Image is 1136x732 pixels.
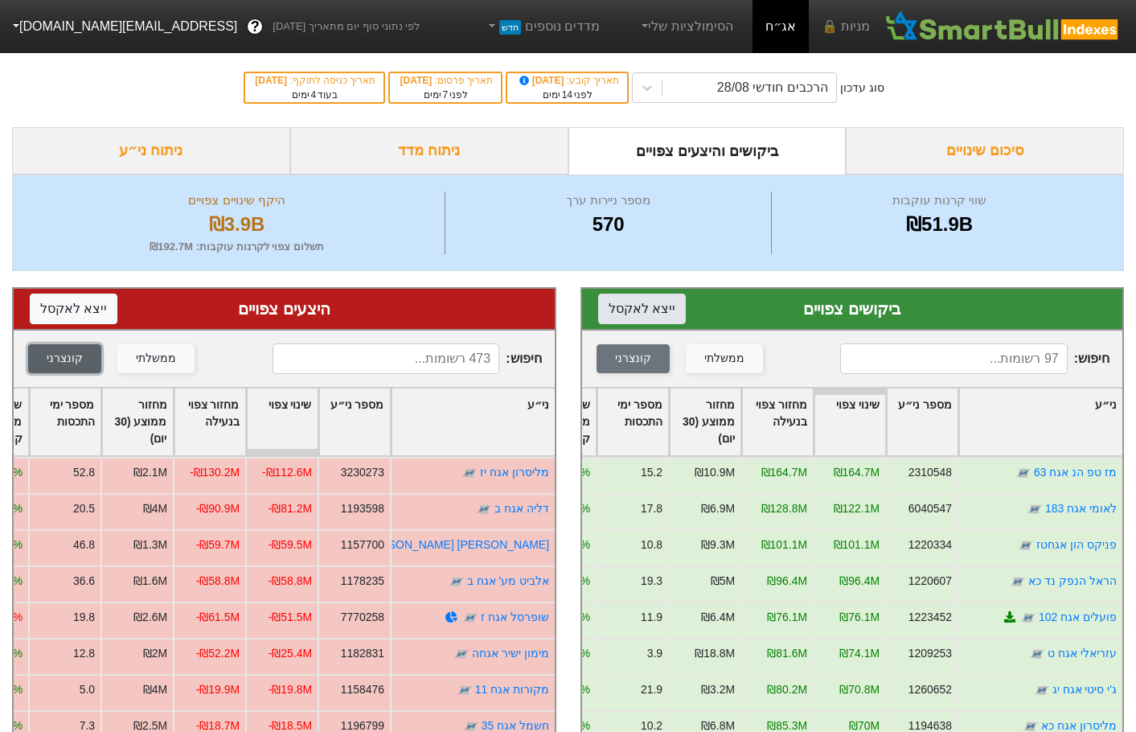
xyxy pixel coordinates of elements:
div: ₪76.1M [767,609,807,626]
div: -₪130.2M [189,464,239,481]
div: ₪2M [142,645,166,662]
div: סוג עדכון [840,80,884,97]
div: 1178235 [340,573,383,590]
img: tase link [1027,501,1043,517]
a: דליה אגח ב [494,502,549,515]
div: -₪90.9M [195,500,239,517]
div: -₪81.2M [268,500,311,517]
button: ממשלתי [686,344,763,373]
div: ₪80.2M [767,681,807,698]
div: ₪122.1M [834,500,880,517]
div: Toggle SortBy [814,389,885,455]
div: -₪59.5M [268,537,311,553]
img: tase link [1010,574,1026,590]
div: היצעים צפויים [30,297,539,321]
div: Toggle SortBy [247,389,318,455]
span: 14 [562,89,572,101]
div: תאריך כניסה לתוקף : [253,73,375,88]
div: ₪5M [711,573,735,590]
div: Toggle SortBy [174,389,245,455]
div: ₪6.9M [701,500,735,517]
div: 570 [449,210,767,239]
a: אלביט מע' אגח ב [466,574,548,587]
div: ₪1.6M [133,573,167,590]
a: מז טפ הנ אגח 63 [1034,466,1117,479]
a: ג'י סיטי אגח יג [1052,683,1117,696]
div: ₪74.1M [839,645,880,662]
a: פניקס הון אגחטז [1036,538,1117,551]
a: מימון ישיר אגחה [472,647,549,660]
div: ₪1.3M [133,537,167,553]
div: 3230273 [340,464,383,481]
div: 20.5 [72,500,94,517]
div: -₪58.8M [195,573,239,590]
div: -₪51.5M [268,609,311,626]
div: 21.9 [641,681,662,698]
a: מליסרון אגח יז [480,466,549,479]
div: 1182831 [340,645,383,662]
div: 1157700 [340,537,383,553]
div: 52.8 [72,464,94,481]
div: ₪76.1M [839,609,880,626]
div: 1209253 [908,645,952,662]
div: ₪4M [142,681,166,698]
a: מקורות אגח 11 [474,683,548,696]
div: Toggle SortBy [30,389,100,455]
a: חשמל אגח 35 [481,719,548,732]
div: ניתוח ני״ע [12,127,290,175]
div: Toggle SortBy [597,389,668,455]
div: 6040547 [908,500,952,517]
div: 5.0 [79,681,94,698]
span: חיפוש : [273,343,542,374]
img: tase link [461,465,478,481]
img: tase link [1020,610,1036,626]
div: 1158476 [340,681,383,698]
img: tase link [453,646,470,662]
div: -₪58.8M [268,573,311,590]
a: פועלים אגח 102 [1039,611,1117,623]
a: מדדים נוספיםחדש [478,10,606,43]
a: [PERSON_NAME] [PERSON_NAME] ז [355,538,548,551]
div: Toggle SortBy [319,389,390,455]
div: קונצרני [615,350,651,368]
div: 3.9 [647,645,662,662]
div: 1260652 [908,681,952,698]
div: תשלום צפוי לקרנות עוקבות : ₪192.7M [33,239,441,255]
div: לפני ימים [515,88,619,102]
div: ביקושים והיצעים צפויים [568,127,847,175]
div: ₪3.9B [33,210,441,239]
div: היקף שינויים צפויים [33,191,441,210]
div: 1223452 [908,609,952,626]
div: תאריך קובע : [515,73,619,88]
img: tase link [448,574,464,590]
div: ₪96.4M [839,573,880,590]
div: ביקושים צפויים [598,297,1107,321]
div: ₪101.1M [834,537,880,553]
div: ₪2.6M [133,609,167,626]
div: Toggle SortBy [742,389,813,455]
input: 473 רשומות... [273,343,500,374]
a: מליסרון אגח כא [1041,719,1117,732]
div: Toggle SortBy [959,389,1122,455]
div: שווי קרנות עוקבות [776,191,1103,210]
div: ניתוח מדד [290,127,568,175]
div: -₪19.9M [195,681,239,698]
div: ₪3.2M [701,681,735,698]
div: -₪59.7M [195,537,239,553]
div: ₪18.8M [695,645,735,662]
div: 46.8 [72,537,94,553]
div: ₪81.6M [767,645,807,662]
button: ייצא לאקסל [598,294,686,324]
div: 17.8 [641,500,662,517]
div: -₪61.5M [195,609,239,626]
div: 19.3 [641,573,662,590]
div: ₪128.8M [761,500,807,517]
img: tase link [1034,682,1050,698]
div: קונצרני [47,350,83,368]
a: עזריאלי אגח ט [1048,647,1117,660]
div: ₪10.9M [695,464,735,481]
div: ₪4M [142,500,166,517]
div: סיכום שינויים [846,127,1124,175]
a: הסימולציות שלי [632,10,740,43]
div: Toggle SortBy [670,389,740,455]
